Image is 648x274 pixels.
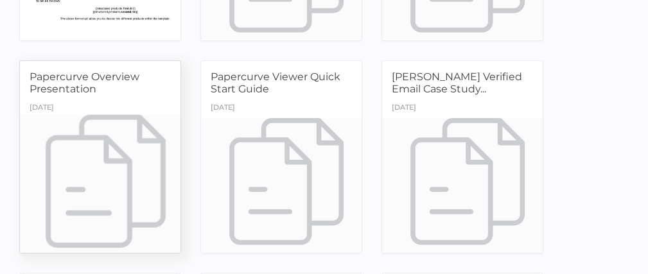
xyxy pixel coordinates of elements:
div: [DATE] [30,99,54,118]
span: Papercurve Viewer Quick Start Guide [211,71,340,95]
div: [DATE] [211,99,235,118]
div: [DATE] [392,99,416,118]
span: [PERSON_NAME] Verified Email Case Study... [392,71,522,95]
span: Papercurve Overview Presentation [30,71,139,95]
